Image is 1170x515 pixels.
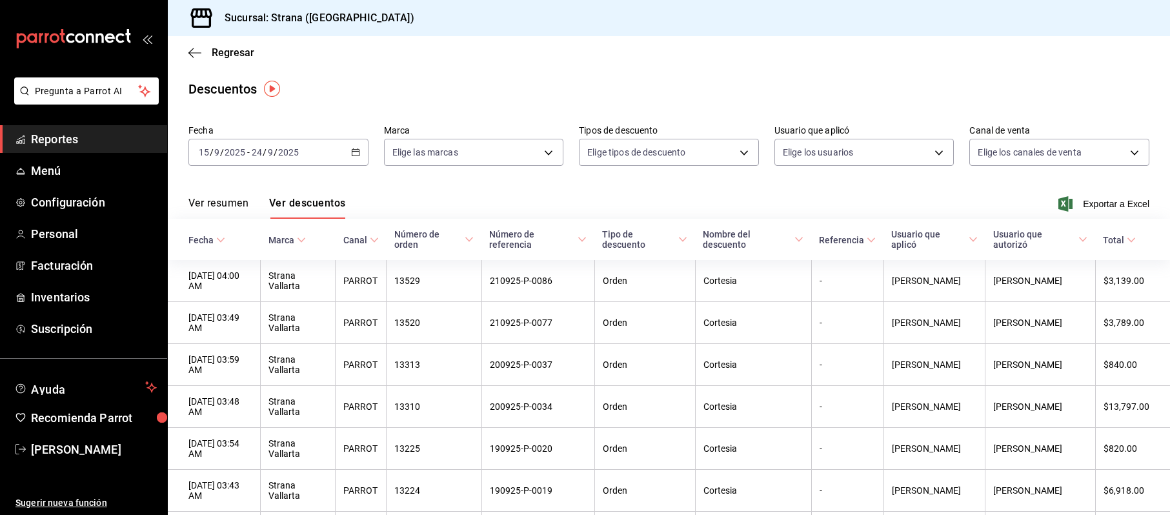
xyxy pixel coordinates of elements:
span: Elige las marcas [392,146,458,159]
span: Inventarios [31,288,157,306]
th: 190925-P-0020 [481,428,594,470]
th: $6,918.00 [1095,470,1170,512]
span: Elige los canales de venta [978,146,1081,159]
th: Orden [594,260,695,302]
span: Número de orden [394,229,474,250]
span: Regresar [212,46,254,59]
button: Pregunta a Parrot AI [14,77,159,105]
span: Referencia [819,235,876,245]
th: [PERSON_NAME] [883,260,985,302]
th: Strana Vallarta [261,428,336,470]
img: Tooltip marker [264,81,280,97]
th: [DATE] 03:48 AM [168,386,261,428]
th: 13225 [387,428,481,470]
input: -- [251,147,263,157]
span: Canal [343,235,379,245]
th: [PERSON_NAME] [883,470,985,512]
th: 200925-P-0037 [481,344,594,386]
th: [DATE] 03:49 AM [168,302,261,344]
button: Regresar [188,46,254,59]
th: Cortesia [695,386,811,428]
span: / [210,147,214,157]
label: Usuario que aplicó [774,126,954,135]
a: Pregunta a Parrot AI [9,94,159,107]
button: Ver descuentos [269,197,345,219]
th: [DATE] 04:00 AM [168,260,261,302]
span: Total [1103,235,1136,245]
label: Marca [384,126,564,135]
th: $13,797.00 [1095,386,1170,428]
th: 13224 [387,470,481,512]
th: Cortesia [695,428,811,470]
th: - [811,344,883,386]
label: Canal de venta [969,126,1149,135]
span: [PERSON_NAME] [31,441,157,458]
th: Cortesia [695,302,811,344]
th: [PERSON_NAME] [883,428,985,470]
span: Personal [31,225,157,243]
span: Elige los usuarios [783,146,853,159]
input: ---- [224,147,246,157]
th: Orden [594,386,695,428]
label: Tipos de descuento [579,126,759,135]
span: Ayuda [31,379,140,395]
input: -- [214,147,220,157]
span: Configuración [31,194,157,211]
th: [PERSON_NAME] [985,386,1096,428]
input: -- [198,147,210,157]
th: PARROT [336,470,387,512]
th: - [811,386,883,428]
span: Reportes [31,130,157,148]
th: $3,139.00 [1095,260,1170,302]
button: open_drawer_menu [142,34,152,44]
th: Orden [594,470,695,512]
th: 13529 [387,260,481,302]
span: Fecha [188,235,225,245]
th: [PERSON_NAME] [985,302,1096,344]
span: / [220,147,224,157]
th: [PERSON_NAME] [985,260,1096,302]
span: Elige tipos de descuento [587,146,685,159]
button: Ver resumen [188,197,248,219]
th: Strana Vallarta [261,302,336,344]
th: [PERSON_NAME] [883,302,985,344]
th: Orden [594,302,695,344]
th: Orden [594,344,695,386]
th: [DATE] 03:54 AM [168,428,261,470]
span: Facturación [31,257,157,274]
span: - [247,147,250,157]
span: Tipo de descuento [602,229,687,250]
th: PARROT [336,260,387,302]
span: Usuario que aplicó [891,229,978,250]
span: Sugerir nueva función [15,496,157,510]
div: navigation tabs [188,197,345,219]
th: - [811,302,883,344]
th: Strana Vallarta [261,344,336,386]
th: 13520 [387,302,481,344]
input: -- [267,147,274,157]
button: Exportar a Excel [1061,196,1149,212]
th: [DATE] 03:59 AM [168,344,261,386]
span: Recomienda Parrot [31,409,157,427]
th: PARROT [336,302,387,344]
th: PARROT [336,428,387,470]
span: Usuario que autorizó [993,229,1088,250]
th: Strana Vallarta [261,386,336,428]
th: [PERSON_NAME] [985,428,1096,470]
th: $3,789.00 [1095,302,1170,344]
span: Suscripción [31,320,157,338]
th: 13313 [387,344,481,386]
span: Nombre del descuento [703,229,803,250]
th: 200925-P-0034 [481,386,594,428]
th: [DATE] 03:43 AM [168,470,261,512]
th: [PERSON_NAME] [883,386,985,428]
th: 13310 [387,386,481,428]
span: / [274,147,277,157]
th: - [811,428,883,470]
span: Número de referencia [489,229,587,250]
th: Cortesia [695,260,811,302]
th: Cortesia [695,470,811,512]
label: Fecha [188,126,368,135]
th: Strana Vallarta [261,260,336,302]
